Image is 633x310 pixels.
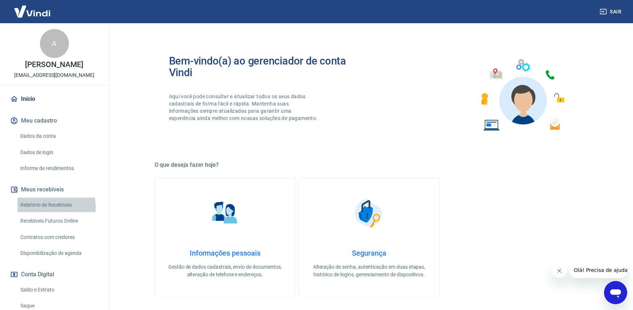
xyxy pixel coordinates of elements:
[311,249,428,257] h4: Segurança
[351,195,387,231] img: Segurança
[4,5,61,11] span: Olá! Precisa de ajuda?
[17,161,100,176] a: Informe de rendimentos
[155,177,296,296] a: Informações pessoaisInformações pessoaisGestão de dados cadastrais, envio de documentos, alteraçã...
[474,55,570,135] img: Imagem de um avatar masculino com diversos icones exemplificando as funcionalidades do gerenciado...
[17,129,100,144] a: Dados da conta
[40,29,69,58] div: A
[299,177,440,296] a: SegurançaSegurançaAlteração de senha, autenticação em duas etapas, histórico de logins, gerenciam...
[155,161,584,169] h5: O que deseja fazer hoje?
[604,281,627,304] iframe: Botão para abrir a janela de mensagens
[17,198,100,212] a: Relatório de Recebíveis
[570,262,627,278] iframe: Mensagem da empresa
[9,182,100,198] button: Meus recebíveis
[167,263,284,278] p: Gestão de dados cadastrais, envio de documentos, alteração de telefone e endereços.
[169,93,319,122] p: Aqui você pode consultar e atualizar todos os seus dados cadastrais de forma fácil e rápida. Mant...
[17,282,100,297] a: Saldo e Extrato
[311,263,428,278] p: Alteração de senha, autenticação em duas etapas, histórico de logins, gerenciamento de dispositivos.
[167,249,284,257] h4: Informações pessoais
[169,55,369,78] h2: Bem-vindo(a) ao gerenciador de conta Vindi
[9,91,100,107] a: Início
[17,145,100,160] a: Dados de login
[9,113,100,129] button: Meu cadastro
[25,61,83,69] p: [PERSON_NAME]
[207,195,243,231] img: Informações pessoais
[552,264,567,278] iframe: Fechar mensagem
[17,246,100,261] a: Disponibilização de agenda
[14,71,94,79] p: [EMAIL_ADDRESS][DOMAIN_NAME]
[17,230,100,245] a: Contratos com credores
[9,0,56,22] img: Vindi
[17,214,100,228] a: Recebíveis Futuros Online
[9,266,100,282] button: Conta Digital
[598,5,624,18] button: Sair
